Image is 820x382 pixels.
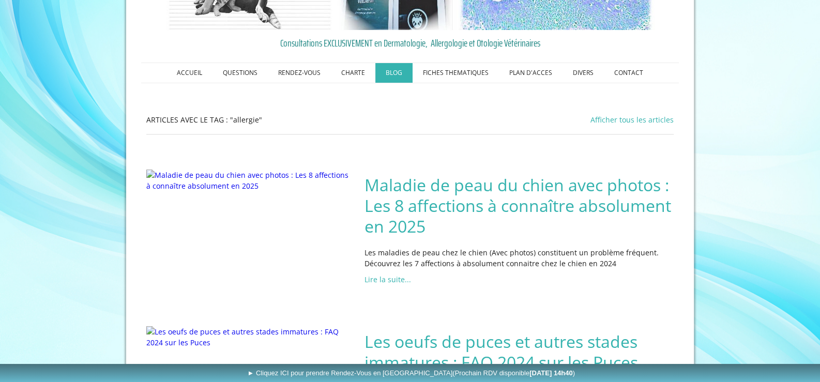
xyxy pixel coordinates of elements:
a: BLOG [375,63,413,83]
a: FICHES THEMATIQUES [413,63,499,83]
span: (Prochain RDV disponible ) [452,369,575,377]
p: ARTICLES AVEC LE TAG : "allergie" [146,114,402,125]
b: [DATE] 14h40 [529,369,573,377]
a: CHARTE [331,63,375,83]
div: Les maladies de peau chez le chien (Avec photos) constituent un problème fréquent. Découvrez les ... [362,245,676,271]
a: CONTACT [604,63,654,83]
span: ► Cliquez ICI pour prendre Rendez-Vous en [GEOGRAPHIC_DATA] [247,369,575,377]
a: Consultations EXCLUSIVEMENT en Dermatologie, Allergologie et Otologie Vétérinaires [144,35,676,51]
a: Maladie de peau du chien avec photos : Les 8 affections à connaître absolument en 2025 [365,175,674,237]
img: Les oeufs de puces et autres stades immatures : FAQ 2024 sur les Puces [146,326,349,348]
a: Lire la suite... [365,274,411,284]
a: DIVERS [563,63,604,83]
a: RENDEZ-VOUS [268,63,331,83]
img: Maladie de peau du chien avec photos : Les 8 affections à connaître absolument en 2025 [146,170,349,191]
a: PLAN D'ACCES [499,63,563,83]
a: Afficher tous les articles [590,115,674,125]
a: ACCUEIL [166,63,212,83]
a: QUESTIONS [212,63,268,83]
a: Les oeufs de puces et autres stades immatures : FAQ 2024 sur les Puces [365,331,674,373]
